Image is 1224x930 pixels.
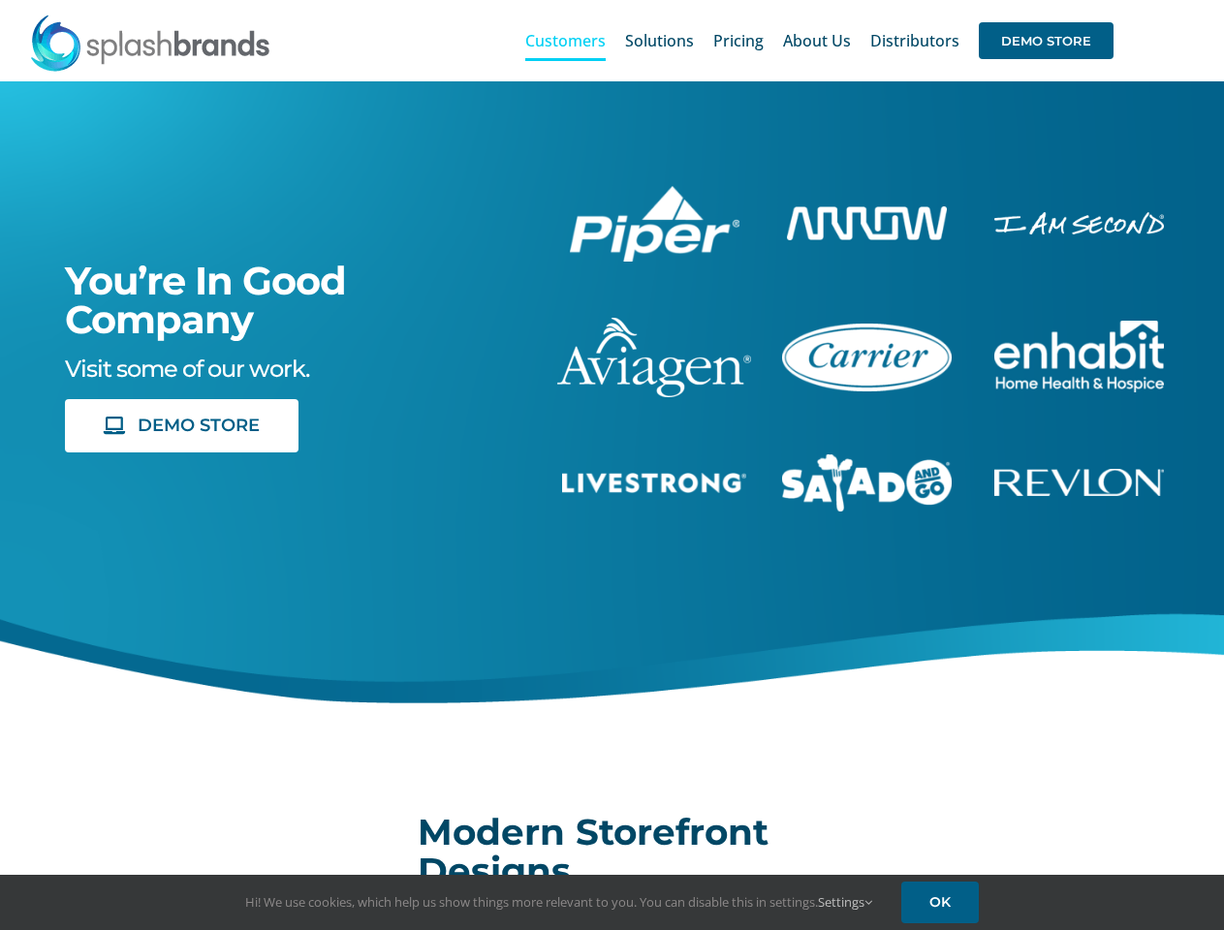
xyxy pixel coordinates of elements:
[713,10,764,72] a: Pricing
[418,813,807,890] h2: Modern Storefront Designs
[625,33,694,48] span: Solutions
[994,466,1164,487] a: revlon-flat-white
[979,10,1114,72] a: DEMO STORE
[818,893,872,911] a: Settings
[994,212,1164,234] img: I Am Second Store
[994,209,1164,231] a: enhabit-stacked-white
[557,318,751,397] img: aviagen-1C
[29,14,271,72] img: SplashBrands.com Logo
[570,183,739,204] a: piper-White
[525,10,1114,72] nav: Main Menu
[525,33,606,48] span: Customers
[525,10,606,72] a: Customers
[713,33,764,48] span: Pricing
[787,206,947,240] img: Arrow Store
[994,318,1164,339] a: enhabit-stacked-white
[65,399,299,452] a: DEMO STORE
[570,186,739,262] img: Piper Pilot Ship
[65,257,346,343] span: You’re In Good Company
[562,470,746,491] a: livestrong-5E-website
[979,22,1114,59] span: DEMO STORE
[994,469,1164,496] img: Revlon
[138,416,260,436] span: DEMO STORE
[65,355,309,383] span: Visit some of our work.
[783,33,851,48] span: About Us
[782,454,952,512] img: Salad And Go Store
[245,893,872,911] span: Hi! We use cookies, which help us show things more relevant to you. You can disable this in setti...
[782,451,952,473] a: sng-1C
[782,321,952,342] a: carrier-1B
[787,203,947,225] a: arrow-white
[562,473,746,493] img: Livestrong Store
[870,10,959,72] a: Distributors
[901,882,979,923] a: OK
[782,324,952,391] img: Carrier Brand Store
[994,321,1164,392] img: Enhabit Gear Store
[870,33,959,48] span: Distributors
